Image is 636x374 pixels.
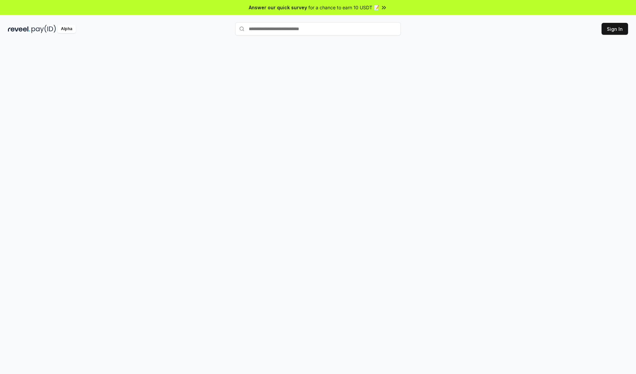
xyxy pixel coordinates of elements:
div: Alpha [57,25,76,33]
span: Answer our quick survey [249,4,307,11]
img: pay_id [31,25,56,33]
img: reveel_dark [8,25,30,33]
span: for a chance to earn 10 USDT 📝 [308,4,379,11]
button: Sign In [602,23,628,35]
